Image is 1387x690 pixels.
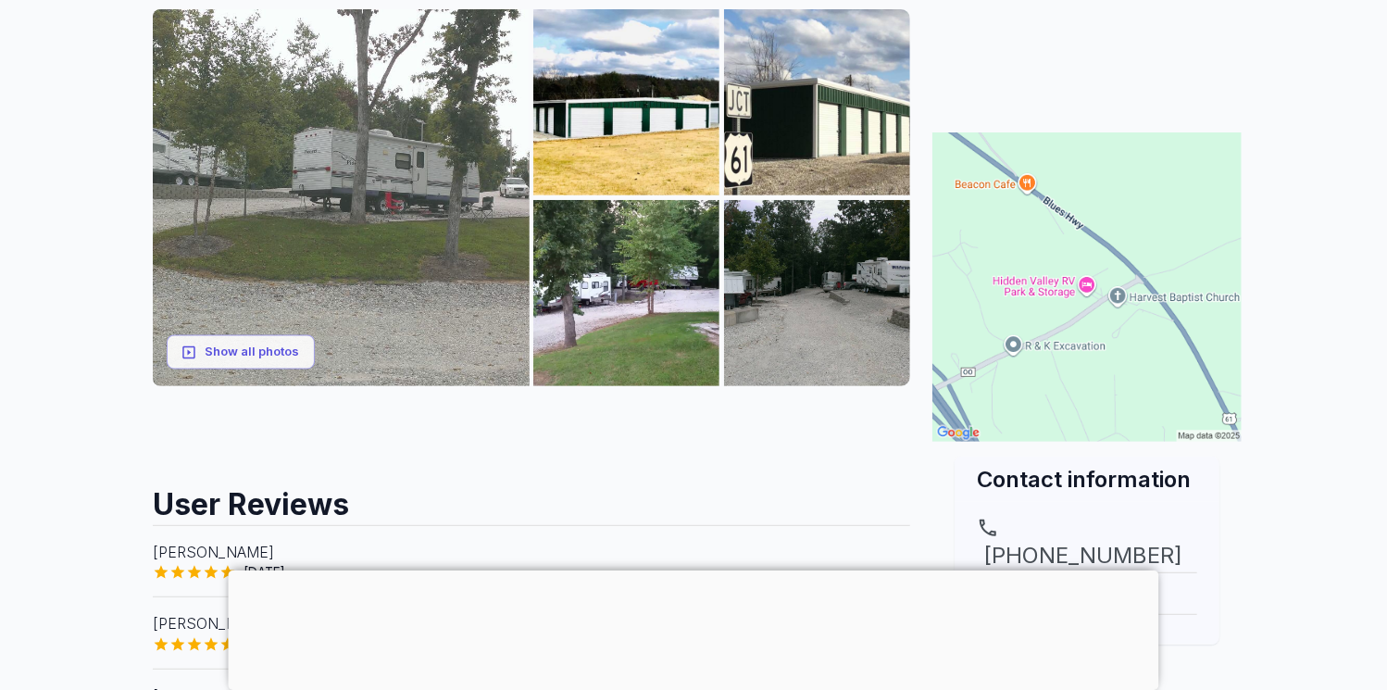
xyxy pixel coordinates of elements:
[533,9,719,195] img: AAcXr8osjJ9UZ18o349P4SbjUXEttAHHjb9DxGBstnlBN0F817K6Pcr3EnSwCKQNnbdbciu0tjyAOBLFKO-XNr8IKuqtGh_nA...
[229,571,1159,685] iframe: Advertisement
[977,464,1197,495] h2: Contact information
[153,541,910,563] p: [PERSON_NAME]
[724,9,910,195] img: AAcXr8oxOgcXKc5Z1olvJJkI1YxfBiY4BtThojAw0W8NumpqnjHA6zNph2_ZU7ftYk2A-sZD53rp2IftBuKRf9E9sQOzs_54N...
[153,612,910,634] p: [PERSON_NAME]
[153,9,530,386] img: AAcXr8pCwp7G1YrQUaiBu0X0PyTYhikvZ8179qGBRneLLX5JUzAz8IwFqSRYpe69gX2XBkIPemkDGaXxcmip7EjiABxAHOqW2...
[724,200,910,386] img: AAcXr8rUjHaaueM0o-6tfyFUvXAEMy5J0O8R-rZh5k1lGPC40JLQKDbAQDoh7ODWb7Kly8xtJp6hQ5MaoBTDzM05ppec5Z_OP...
[977,517,1197,572] a: [PHONE_NUMBER]
[153,386,910,470] iframe: Advertisement
[533,200,719,386] img: AAcXr8pzizDtcKcf8bN-JOh0qqBGLT1QVSY8w0AxNVd4-hKgL1dEYGmBCfah-LfPWX3-pzOYF5aHilQKYV6q1qcdt2Dh9FNf2...
[236,563,293,582] span: [DATE]
[932,132,1242,442] img: Map for Hidden Valley RV Park & Storage
[153,470,910,525] h2: User Reviews
[167,335,315,370] button: Show all photos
